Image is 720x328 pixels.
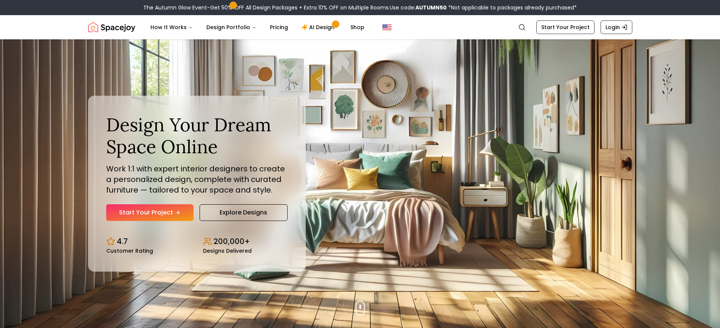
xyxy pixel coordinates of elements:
[415,4,447,11] b: AUTUMN50
[601,20,632,34] a: Login
[106,114,288,157] h1: Design Your Dream Space Online
[214,236,250,247] p: 200,000+
[536,20,595,34] a: Start Your Project
[200,204,288,221] a: Explore Designs
[106,163,288,195] p: Work 1:1 with expert interior designers to create a personalized design, complete with curated fu...
[203,248,252,253] small: Designs Delivered
[296,20,343,35] a: AI Design
[106,204,194,221] a: Start Your Project
[264,20,294,35] a: Pricing
[200,20,262,35] button: Design Portfolio
[88,20,135,35] a: Spacejoy
[447,4,577,11] span: *Not applicable to packages already purchased*
[106,230,288,253] div: Design stats
[117,236,128,247] p: 4.7
[88,20,135,35] img: Spacejoy Logo
[88,15,632,39] nav: Global
[144,20,370,35] nav: Main
[106,248,153,253] small: Customer Rating
[390,4,447,11] span: Use code:
[344,20,370,35] a: Shop
[382,23,392,32] img: United States
[144,20,199,35] button: How It Works
[143,4,577,11] div: The Autumn Glow Event-Get 50% OFF All Design Packages + Extra 10% OFF on Multiple Rooms.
